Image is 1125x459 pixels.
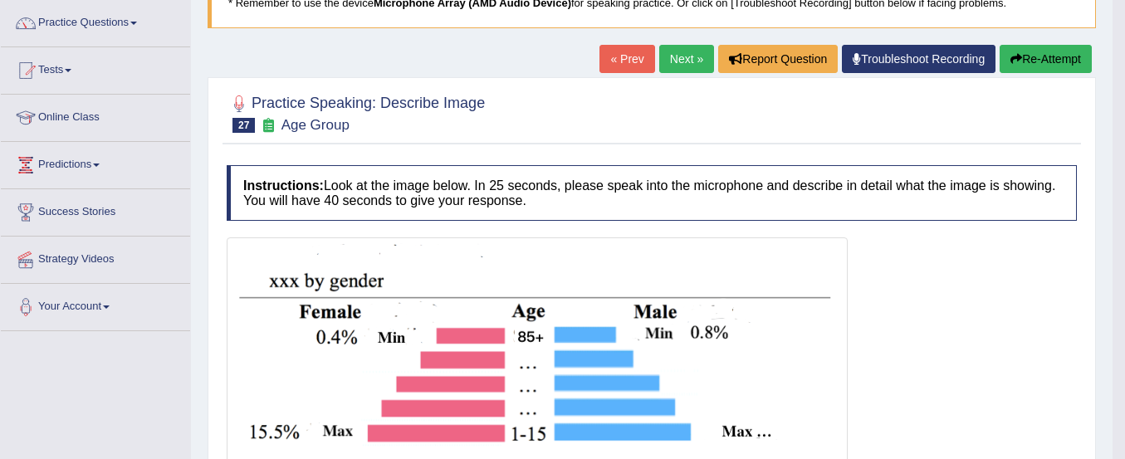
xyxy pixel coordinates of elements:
button: Re-Attempt [1000,45,1092,73]
button: Report Question [718,45,838,73]
a: Troubleshoot Recording [842,45,995,73]
a: Your Account [1,284,190,325]
small: Age Group [281,117,350,133]
a: Predictions [1,142,190,183]
a: Tests [1,47,190,89]
a: « Prev [599,45,654,73]
h2: Practice Speaking: Describe Image [227,91,485,133]
h4: Look at the image below. In 25 seconds, please speak into the microphone and describe in detail w... [227,165,1077,221]
span: 27 [232,118,255,133]
a: Online Class [1,95,190,136]
a: Strategy Videos [1,237,190,278]
small: Exam occurring question [259,118,276,134]
a: Next » [659,45,714,73]
b: Instructions: [243,178,324,193]
a: Success Stories [1,189,190,231]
